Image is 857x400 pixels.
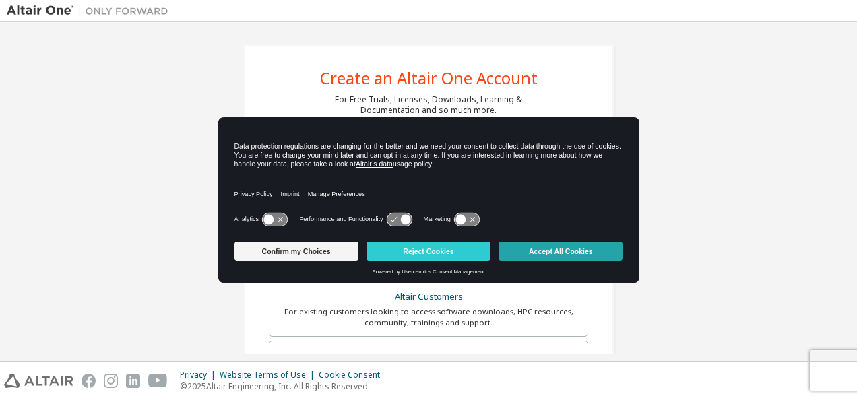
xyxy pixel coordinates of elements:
img: instagram.svg [104,374,118,388]
p: © 2025 Altair Engineering, Inc. All Rights Reserved. [180,380,388,392]
img: linkedin.svg [126,374,140,388]
div: Website Terms of Use [220,370,319,380]
img: altair_logo.svg [4,374,73,388]
div: Create an Altair One Account [320,70,538,86]
div: For Free Trials, Licenses, Downloads, Learning & Documentation and so much more. [335,94,522,116]
div: Cookie Consent [319,370,388,380]
div: For existing customers looking to access software downloads, HPC resources, community, trainings ... [278,306,579,328]
div: Privacy [180,370,220,380]
div: Students [278,349,579,368]
div: Altair Customers [278,288,579,306]
img: Altair One [7,4,175,18]
img: facebook.svg [82,374,96,388]
img: youtube.svg [148,374,168,388]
